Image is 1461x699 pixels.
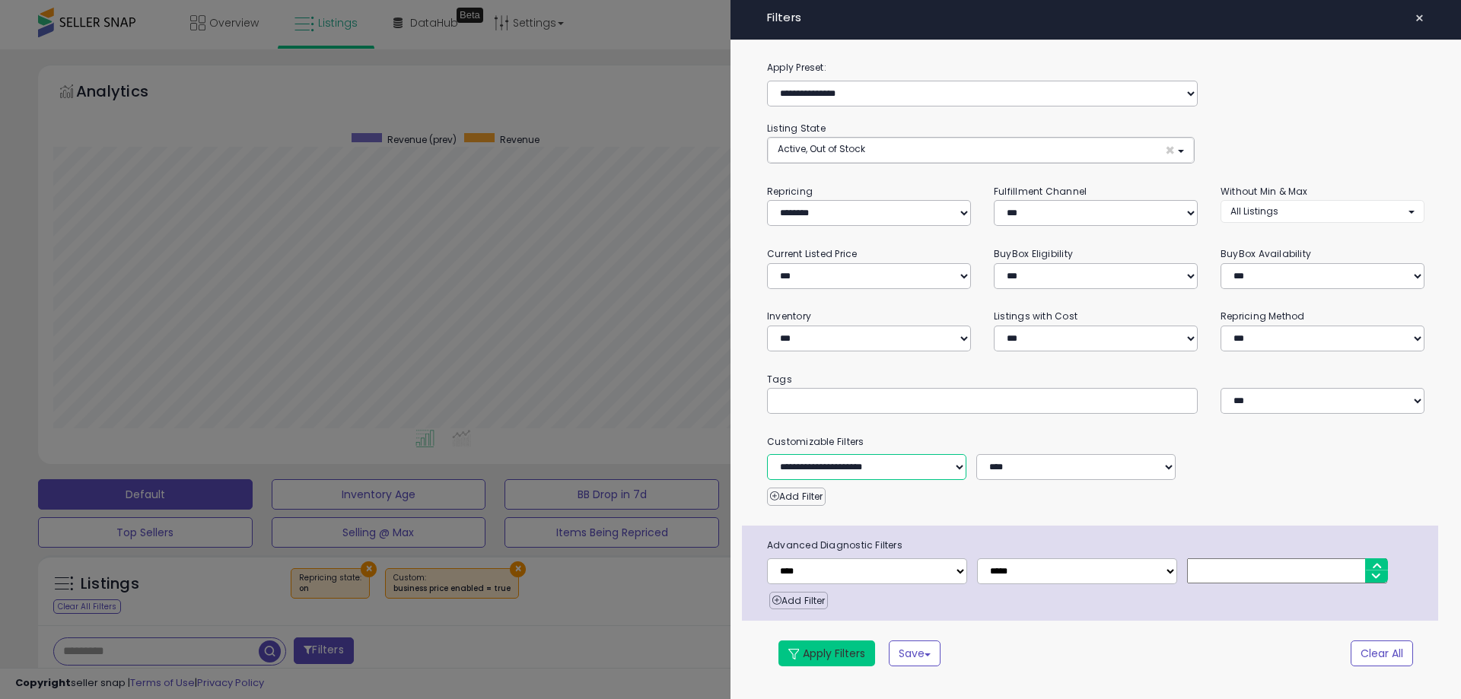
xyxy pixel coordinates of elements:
[767,310,811,322] small: Inventory
[767,185,813,198] small: Repricing
[767,488,826,506] button: Add Filter
[1165,142,1175,158] span: ×
[994,185,1087,198] small: Fulfillment Channel
[767,247,857,260] small: Current Listed Price
[889,640,941,666] button: Save
[994,310,1077,322] small: Listings with Cost
[1221,200,1424,222] button: All Listings
[769,592,828,610] button: Add Filter
[756,537,1438,554] span: Advanced Diagnostic Filters
[1415,8,1424,29] span: ×
[1408,8,1431,29] button: ×
[768,138,1194,163] button: Active, Out of Stock ×
[1221,247,1311,260] small: BuyBox Availability
[1221,185,1308,198] small: Without Min & Max
[756,371,1436,388] small: Tags
[1221,310,1305,322] small: Repricing Method
[1351,640,1413,666] button: Clear All
[756,59,1436,76] label: Apply Preset:
[994,247,1073,260] small: BuyBox Eligibility
[756,434,1436,450] small: Customizable Filters
[767,11,1424,24] h4: Filters
[778,640,875,666] button: Apply Filters
[1230,205,1278,218] span: All Listings
[767,122,826,135] small: Listing State
[778,142,865,155] span: Active, Out of Stock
